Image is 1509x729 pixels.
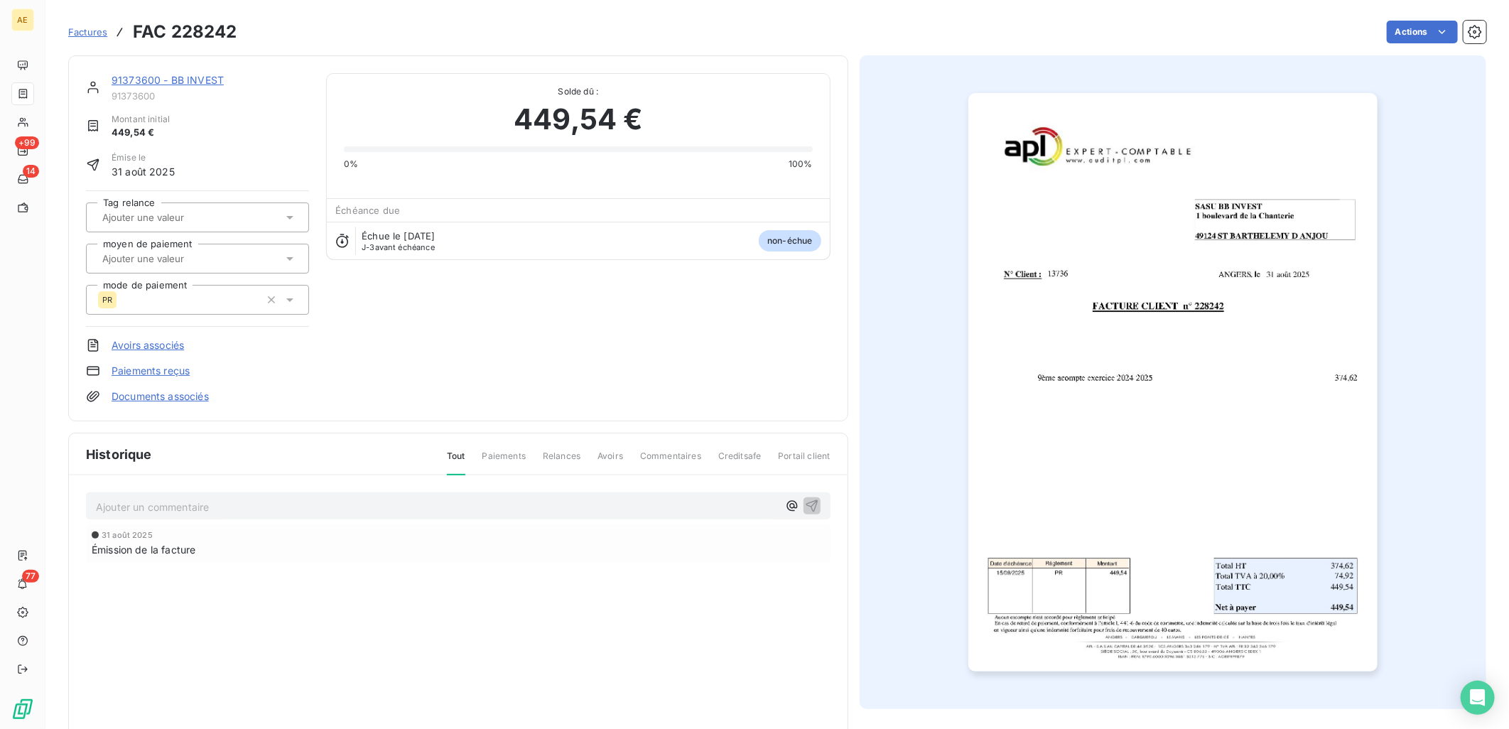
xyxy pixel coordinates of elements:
[1461,681,1495,715] div: Open Intercom Messenger
[362,243,435,252] span: avant échéance
[759,230,821,252] span: non-échue
[640,450,701,474] span: Commentaires
[112,364,190,378] a: Paiements reçus
[112,164,175,179] span: 31 août 2025
[11,9,34,31] div: AE
[718,450,762,474] span: Creditsafe
[344,158,358,171] span: 0%
[597,450,623,474] span: Avoirs
[102,531,153,539] span: 31 août 2025
[968,93,1378,671] img: invoice_thumbnail
[778,450,830,474] span: Portail client
[102,296,112,304] span: PR
[68,25,107,39] a: Factures
[112,126,170,140] span: 449,54 €
[447,450,465,475] span: Tout
[112,113,170,126] span: Montant initial
[112,90,309,102] span: 91373600
[101,252,244,265] input: Ajouter une valeur
[133,19,237,45] h3: FAC 228242
[344,85,812,98] span: Solde dû :
[11,698,34,720] img: Logo LeanPay
[789,158,813,171] span: 100%
[68,26,107,38] span: Factures
[23,165,39,178] span: 14
[543,450,580,474] span: Relances
[112,389,209,404] a: Documents associés
[335,205,400,216] span: Échéance due
[482,450,526,474] span: Paiements
[514,98,642,141] span: 449,54 €
[92,542,195,557] span: Émission de la facture
[112,338,184,352] a: Avoirs associés
[1387,21,1458,43] button: Actions
[86,445,152,464] span: Historique
[112,151,175,164] span: Émise le
[112,74,224,86] a: 91373600 - BB INVEST
[22,570,39,583] span: 77
[101,211,244,224] input: Ajouter une valeur
[362,242,374,252] span: J-3
[362,230,435,242] span: Échue le [DATE]
[15,136,39,149] span: +99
